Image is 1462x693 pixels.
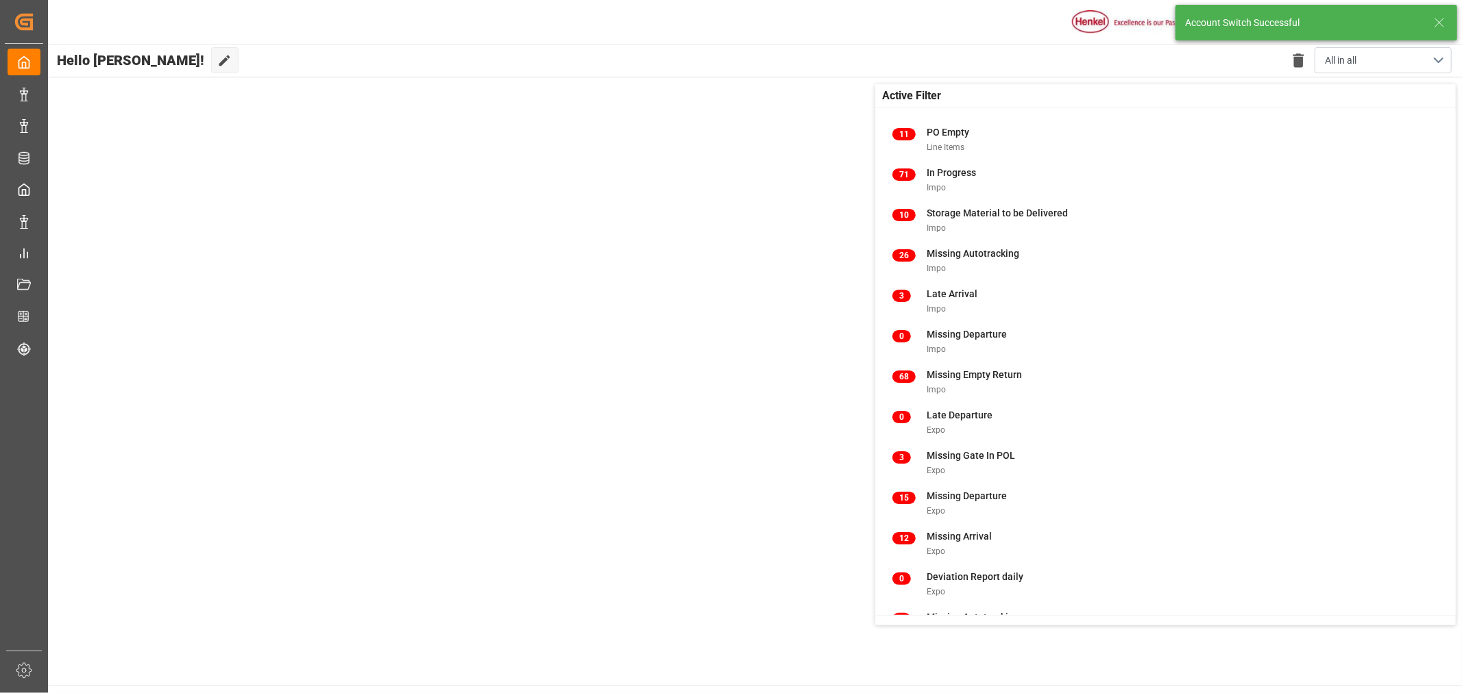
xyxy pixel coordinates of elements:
span: Missing Arrival [927,531,992,542]
a: 71In ProgressImpo [892,166,1439,194]
span: Missing Autotracking [927,612,1019,622]
span: 26 [892,249,916,262]
a: 0Missing DepartureImpo [892,327,1439,356]
span: Impo [927,223,946,233]
span: Impo [927,385,946,394]
span: In Progress [927,167,976,178]
span: Impo [927,264,946,273]
a: 10Storage Material to be DeliveredImpo [892,206,1439,235]
span: 6 [892,613,911,625]
span: All in all [1325,53,1356,68]
a: 6Missing Autotracking [892,610,1439,639]
span: Impo [927,304,946,314]
a: 3Late ArrivalImpo [892,287,1439,316]
a: 12Missing ArrivalExpo [892,529,1439,558]
span: Deviation Report daily [927,571,1023,582]
span: Storage Material to be Delivered [927,207,1068,218]
span: Expo [927,466,945,475]
span: 68 [892,370,916,383]
span: 71 [892,168,916,181]
span: Missing Empty Return [927,369,1022,380]
a: 26Missing AutotrackingImpo [892,247,1439,275]
span: PO Empty [927,127,969,138]
a: 3Missing Gate In POLExpo [892,449,1439,477]
a: 15Missing DepartureExpo [892,489,1439,518]
span: Impo [927,344,946,354]
span: 11 [892,128,916,140]
span: Missing Autotracking [927,248,1019,259]
span: 0 [892,572,911,585]
a: 68Missing Empty ReturnImpo [892,368,1439,396]
span: 12 [892,532,916,544]
span: Impo [927,183,946,192]
span: Hello [PERSON_NAME]! [57,47,204,73]
span: Missing Gate In POL [927,450,1015,461]
span: 0 [892,411,911,423]
span: Expo [927,506,945,516]
a: 11PO EmptyLine Items [892,125,1439,154]
img: Henkel%20logo.jpg_1689854090.jpg [1072,10,1187,34]
span: Expo [927,587,945,596]
a: 0Late DepartureExpo [892,408,1439,437]
span: Late Departure [927,409,992,420]
span: Missing Departure [927,490,1007,501]
a: 0Deviation Report dailyExpo [892,570,1439,598]
span: 15 [892,492,916,504]
span: Expo [927,425,945,435]
span: 3 [892,290,911,302]
span: 3 [892,451,911,464]
span: Line Items [927,142,964,152]
span: Late Arrival [927,288,977,299]
div: Account Switch Successful [1185,16,1421,30]
button: open menu [1315,47,1452,73]
span: 10 [892,209,916,221]
span: 0 [892,330,911,342]
span: Expo [927,546,945,556]
span: Active Filter [882,88,941,104]
span: Missing Departure [927,329,1007,340]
